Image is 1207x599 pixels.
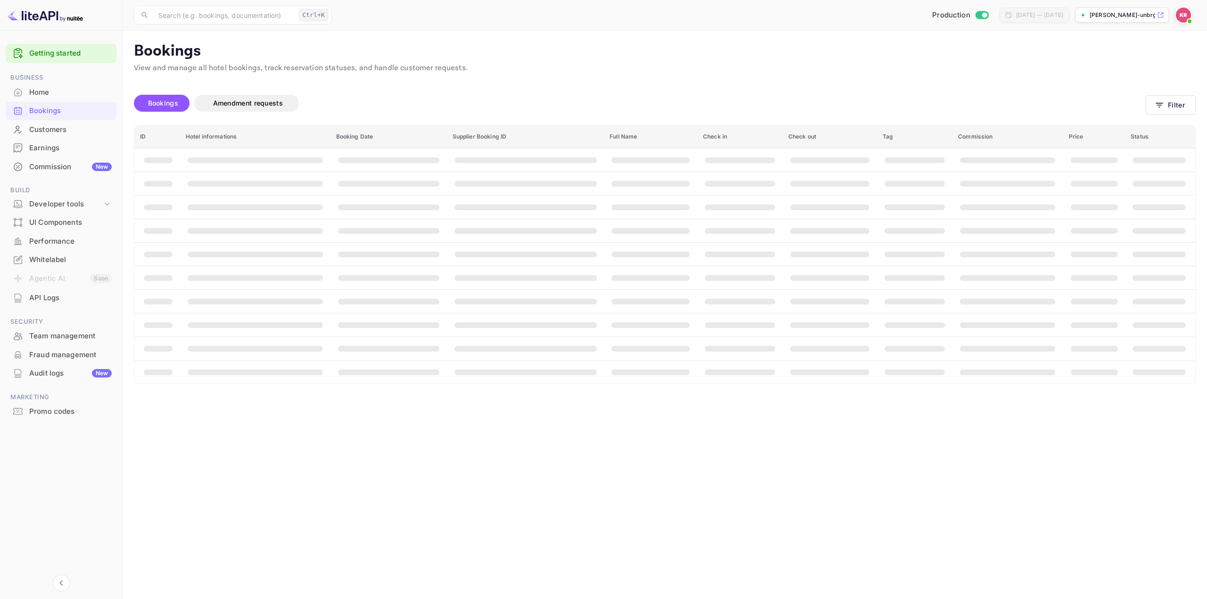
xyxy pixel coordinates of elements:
a: Earnings [6,139,116,156]
a: Getting started [29,48,112,59]
th: Commission [952,125,1063,148]
div: Promo codes [29,406,112,417]
a: Fraud management [6,346,116,363]
a: Performance [6,232,116,250]
th: Booking Date [331,125,447,148]
a: CommissionNew [6,158,116,175]
th: Check out [783,125,877,148]
th: Check in [697,125,783,148]
a: Bookings [6,102,116,119]
a: API Logs [6,289,116,306]
th: Price [1063,125,1125,148]
div: Fraud management [6,346,116,364]
button: Filter [1146,95,1196,115]
div: Bookings [29,106,112,116]
a: UI Components [6,213,116,231]
div: Promo codes [6,402,116,421]
p: [PERSON_NAME]-unbrg.[PERSON_NAME]... [1090,11,1155,19]
div: Performance [6,232,116,251]
span: Amendment requests [213,99,283,107]
div: Whitelabel [29,254,112,265]
th: Hotel informations [180,125,331,148]
p: Bookings [134,42,1196,61]
a: Home [6,83,116,101]
div: Ctrl+K [299,9,328,21]
div: Home [6,83,116,102]
div: Fraud management [29,350,112,361]
th: Status [1125,125,1195,148]
div: Customers [6,121,116,139]
span: Bookings [148,99,178,107]
div: Home [29,87,112,98]
span: Build [6,185,116,196]
p: View and manage all hotel bookings, track reservation statuses, and handle customer requests. [134,63,1196,74]
div: [DATE] — [DATE] [1016,11,1063,19]
div: Audit logs [29,368,112,379]
div: API Logs [6,289,116,307]
a: Promo codes [6,402,116,420]
th: Tag [877,125,952,148]
div: Audit logsNew [6,364,116,383]
div: Whitelabel [6,251,116,269]
table: booking table [134,125,1195,384]
div: CommissionNew [6,158,116,176]
div: Performance [29,236,112,247]
div: API Logs [29,293,112,304]
button: Collapse navigation [53,574,70,591]
div: Switch to Sandbox mode [928,10,992,21]
th: Full Name [604,125,697,148]
div: Developer tools [6,196,116,213]
div: Getting started [6,44,116,63]
div: Team management [6,327,116,345]
div: UI Components [29,217,112,228]
th: Supplier Booking ID [447,125,604,148]
img: LiteAPI logo [8,8,83,23]
input: Search (e.g. bookings, documentation) [153,6,295,25]
div: Team management [29,331,112,342]
span: Marketing [6,392,116,402]
div: Developer tools [29,199,102,210]
span: Business [6,73,116,83]
div: Customers [29,124,112,135]
span: Security [6,317,116,327]
div: UI Components [6,213,116,232]
th: ID [134,125,180,148]
div: New [92,163,112,171]
span: Production [932,10,970,21]
a: Team management [6,327,116,345]
div: account-settings tabs [134,95,1146,112]
div: New [92,369,112,377]
div: Bookings [6,102,116,120]
a: Customers [6,121,116,138]
div: Commission [29,162,112,172]
a: Whitelabel [6,251,116,268]
div: Earnings [29,143,112,154]
img: Kobus Roux [1176,8,1191,23]
a: Audit logsNew [6,364,116,382]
